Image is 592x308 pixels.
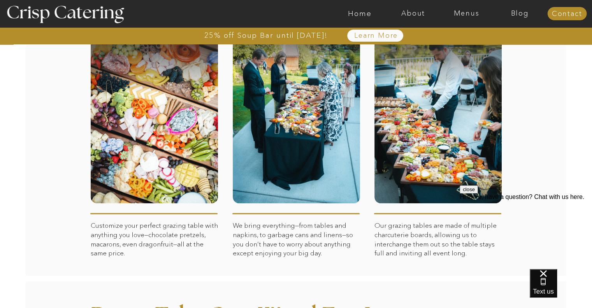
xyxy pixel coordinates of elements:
[233,221,360,264] p: We bring everything—from tables and napkins, to garbage cans and linens—so you don’t have to worr...
[530,269,592,308] iframe: podium webchat widget bubble
[547,10,587,18] a: Contact
[336,32,416,40] a: Learn More
[460,185,592,279] iframe: podium webchat widget prompt
[333,10,386,18] a: Home
[386,10,440,18] a: About
[176,32,356,39] a: 25% off Soup Bar until [DATE]!
[91,221,218,297] p: Customize your perfect grazing table with anything you love—chocolate pretzels, macarons, even dr...
[493,10,546,18] a: Blog
[374,221,504,297] p: Our grazing tables are made of multiple charcuterie boards, allowing us to interchange them out s...
[440,10,493,18] a: Menus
